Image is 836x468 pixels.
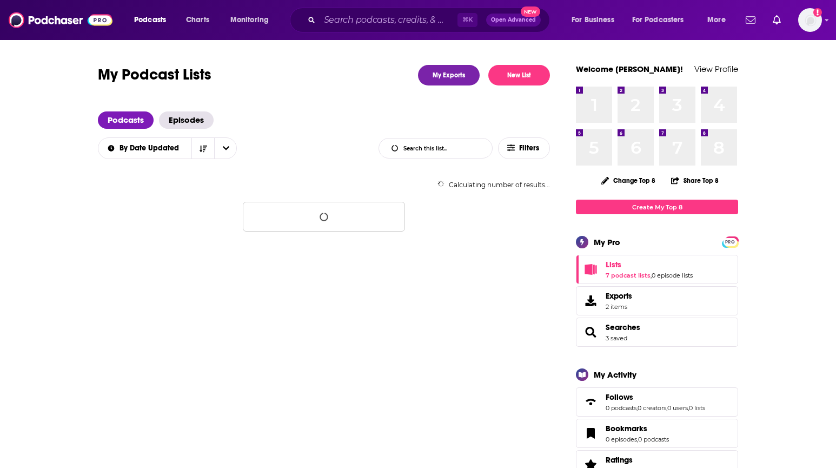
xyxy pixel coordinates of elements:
[606,392,705,402] a: Follows
[606,322,640,332] a: Searches
[418,65,480,85] a: My Exports
[798,8,822,32] img: User Profile
[320,11,457,29] input: Search podcasts, credits, & more...
[636,404,638,412] span: ,
[498,137,550,159] button: Filters
[9,10,112,30] img: Podchaser - Follow, Share and Rate Podcasts
[688,404,689,412] span: ,
[798,8,822,32] button: Show profile menu
[606,260,693,269] a: Lists
[594,237,620,247] div: My Pro
[576,64,683,74] a: Welcome [PERSON_NAME]!
[651,272,652,279] span: ,
[300,8,560,32] div: Search podcasts, credits, & more...
[741,11,760,29] a: Show notifications dropdown
[580,262,601,277] a: Lists
[576,318,738,347] span: Searches
[521,6,540,17] span: New
[159,111,214,129] a: Episodes
[606,455,633,465] span: Ratings
[700,11,739,29] button: open menu
[813,8,822,17] svg: Add a profile image
[595,174,662,187] button: Change Top 8
[606,334,627,342] a: 3 saved
[519,144,541,152] span: Filters
[572,12,614,28] span: For Business
[191,138,214,159] button: Sort Direction
[134,12,166,28] span: Podcasts
[606,291,632,301] span: Exports
[243,202,405,232] button: Loading
[638,436,669,443] a: 0 podcasts
[632,12,684,28] span: For Podcasters
[606,455,669,465] a: Ratings
[606,436,637,443] a: 0 episodes
[576,387,738,417] span: Follows
[457,13,477,27] span: ⌘ K
[98,137,237,159] h2: Choose List sort
[580,394,601,410] a: Follows
[594,370,636,380] div: My Activity
[576,419,738,448] span: Bookmarks
[671,170,719,191] button: Share Top 8
[486,14,541,27] button: Open AdvancedNew
[580,426,601,441] a: Bookmarks
[652,272,693,279] a: 0 episode lists
[625,11,700,29] button: open menu
[606,260,621,269] span: Lists
[689,404,705,412] a: 0 lists
[576,255,738,284] span: Lists
[576,200,738,214] a: Create My Top 8
[666,404,667,412] span: ,
[576,286,738,315] a: Exports
[98,181,550,189] div: Calculating number of results...
[667,404,688,412] a: 0 users
[98,111,154,129] a: Podcasts
[606,404,636,412] a: 0 podcasts
[491,17,536,23] span: Open Advanced
[606,303,632,311] span: 2 items
[707,12,726,28] span: More
[488,65,550,85] button: New List
[724,238,737,246] a: PRO
[798,8,822,32] span: Logged in as experts
[186,12,209,28] span: Charts
[230,12,269,28] span: Monitoring
[120,144,183,152] span: By Date Updated
[606,424,669,433] a: Bookmarks
[223,11,283,29] button: open menu
[606,392,633,402] span: Follows
[580,293,601,308] span: Exports
[724,238,737,246] span: PRO
[127,11,180,29] button: open menu
[580,325,601,340] a: Searches
[694,64,738,74] a: View Profile
[768,11,785,29] a: Show notifications dropdown
[606,272,651,279] a: 7 podcast lists
[179,11,216,29] a: Charts
[98,65,211,85] h1: My Podcast Lists
[214,138,237,159] button: open menu
[606,424,647,433] span: Bookmarks
[98,144,192,152] button: open menu
[637,436,638,443] span: ,
[638,404,666,412] a: 0 creators
[564,11,628,29] button: open menu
